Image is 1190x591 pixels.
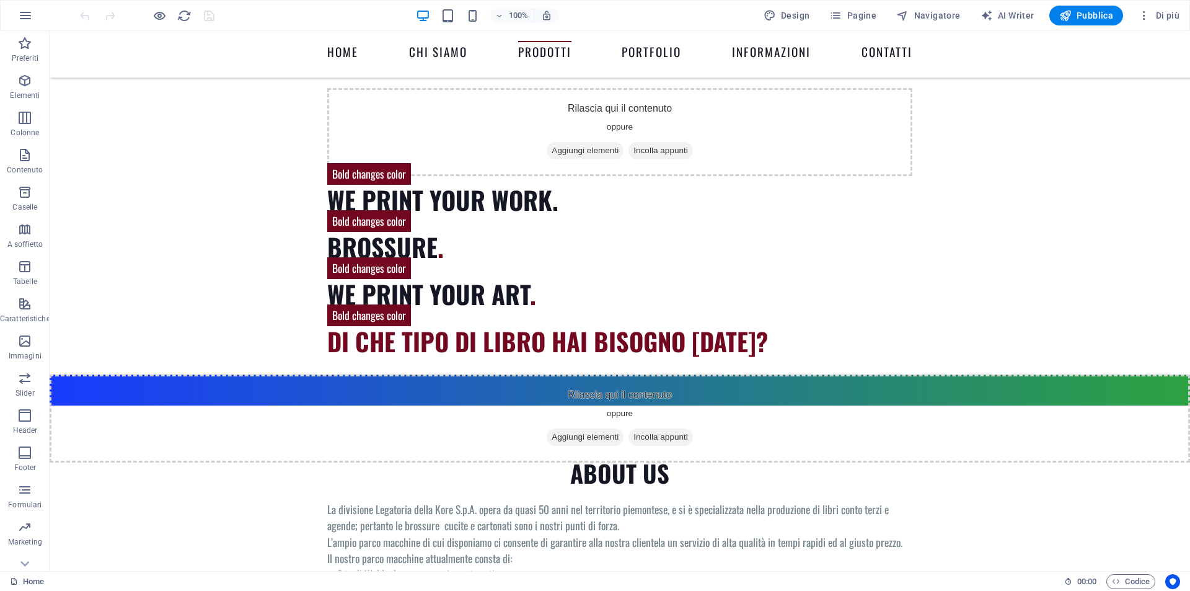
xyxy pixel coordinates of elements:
span: Incolla appunti [579,111,643,128]
span: Pagine [829,9,876,22]
p: Header [13,425,38,435]
button: Clicca qui per lasciare la modalità di anteprima e continuare la modifica [152,8,167,23]
div: Rilascia qui il contenuto [278,57,863,145]
button: 100% [490,8,534,23]
p: Slider [15,388,35,398]
p: Preferiti [12,53,38,63]
span: Pubblica [1059,9,1114,22]
i: Ricarica la pagina [177,9,192,23]
span: Di più [1138,9,1179,22]
button: Di più [1133,6,1184,25]
span: Codice [1112,574,1150,589]
button: AI Writer [976,6,1039,25]
p: A soffietto [7,239,43,249]
p: Caselle [12,202,37,212]
p: Footer [14,463,37,473]
p: Colonne [11,128,39,138]
p: Formulari [8,500,42,510]
span: : [1086,577,1088,586]
button: Navigatore [891,6,965,25]
span: Incolla appunti [579,398,643,415]
p: Elementi [10,91,40,100]
button: Pagine [824,6,881,25]
span: 00 00 [1077,574,1096,589]
button: Design [759,6,815,25]
h6: 100% [509,8,529,23]
p: Tabelle [13,277,37,287]
span: Navigatore [896,9,960,22]
span: Aggiungi elementi [497,111,574,128]
span: Design [764,9,810,22]
button: Pubblica [1049,6,1124,25]
button: Codice [1106,574,1155,589]
span: Aggiungi elementi [497,398,574,415]
p: Immagini [9,351,42,361]
h6: Tempo sessione [1064,574,1097,589]
i: Quando ridimensioni, regola automaticamente il livello di zoom in modo che corrisponda al disposi... [541,10,552,21]
span: AI Writer [981,9,1034,22]
button: Usercentrics [1165,574,1180,589]
p: Marketing [8,537,42,547]
div: Design (Ctrl+Alt+Y) [759,6,815,25]
a: Fai clic per annullare la selezione. Doppio clic per aprire le pagine [10,574,44,589]
button: reload [177,8,192,23]
p: Contenuto [7,165,43,175]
